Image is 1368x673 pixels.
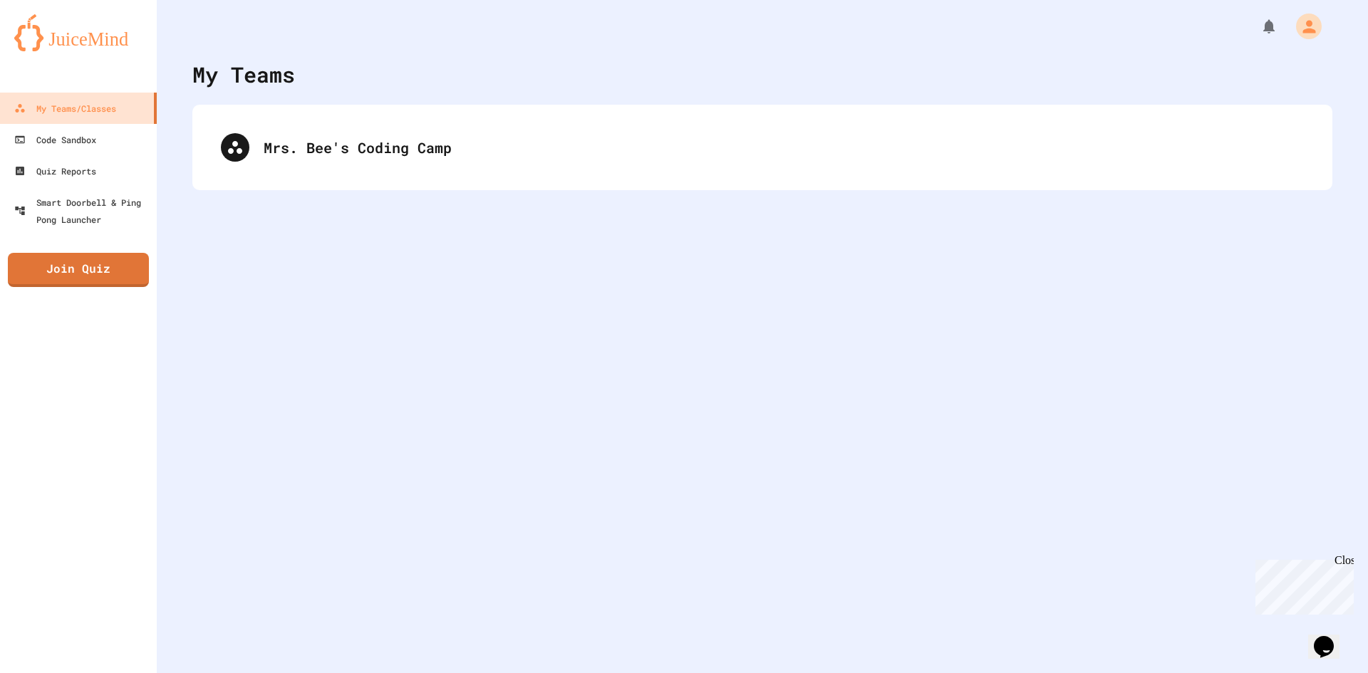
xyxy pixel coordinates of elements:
[1308,616,1354,659] iframe: chat widget
[264,137,1304,158] div: Mrs. Bee's Coding Camp
[207,119,1318,176] div: Mrs. Bee's Coding Camp
[6,6,98,90] div: Chat with us now!Close
[1250,554,1354,615] iframe: chat widget
[192,58,295,90] div: My Teams
[1234,14,1281,38] div: My Notifications
[14,194,151,228] div: Smart Doorbell & Ping Pong Launcher
[14,14,142,51] img: logo-orange.svg
[14,100,116,117] div: My Teams/Classes
[8,253,149,287] a: Join Quiz
[14,131,96,148] div: Code Sandbox
[1281,10,1325,43] div: My Account
[14,162,96,179] div: Quiz Reports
